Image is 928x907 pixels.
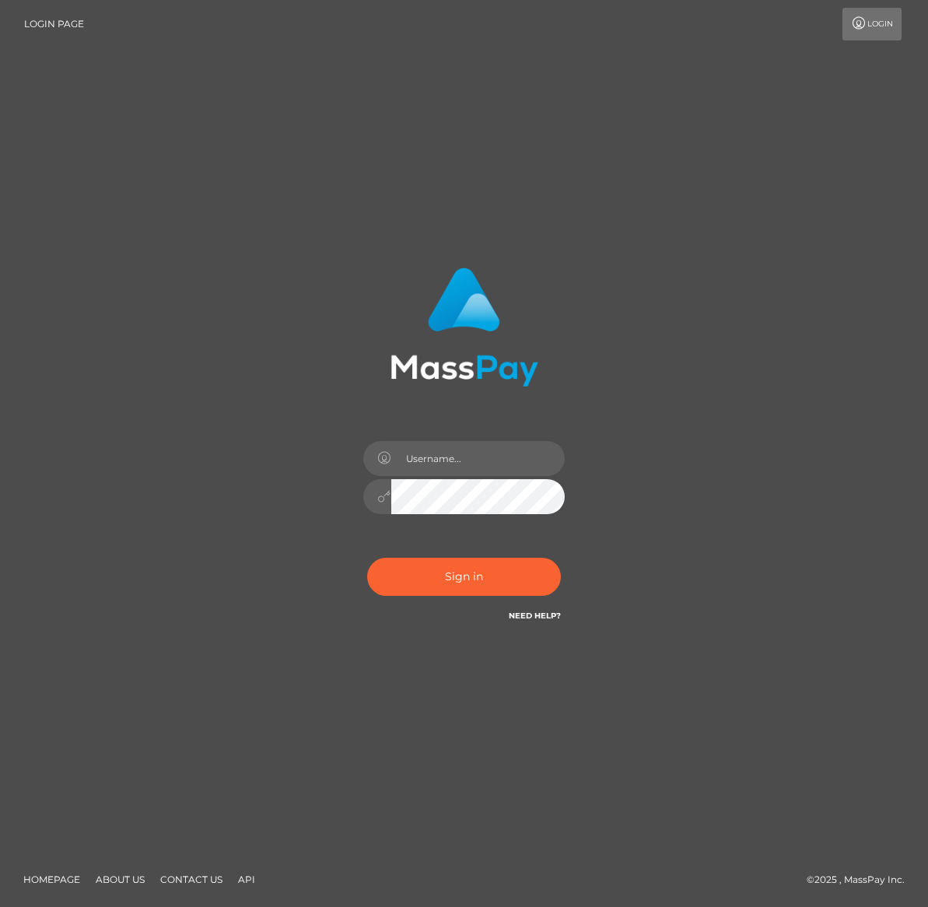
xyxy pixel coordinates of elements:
[509,611,561,621] a: Need Help?
[17,867,86,891] a: Homepage
[367,558,562,596] button: Sign in
[390,268,538,387] img: MassPay Login
[24,8,84,40] a: Login Page
[842,8,902,40] a: Login
[807,871,916,888] div: © 2025 , MassPay Inc.
[391,441,566,476] input: Username...
[154,867,229,891] a: Contact Us
[232,867,261,891] a: API
[89,867,151,891] a: About Us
